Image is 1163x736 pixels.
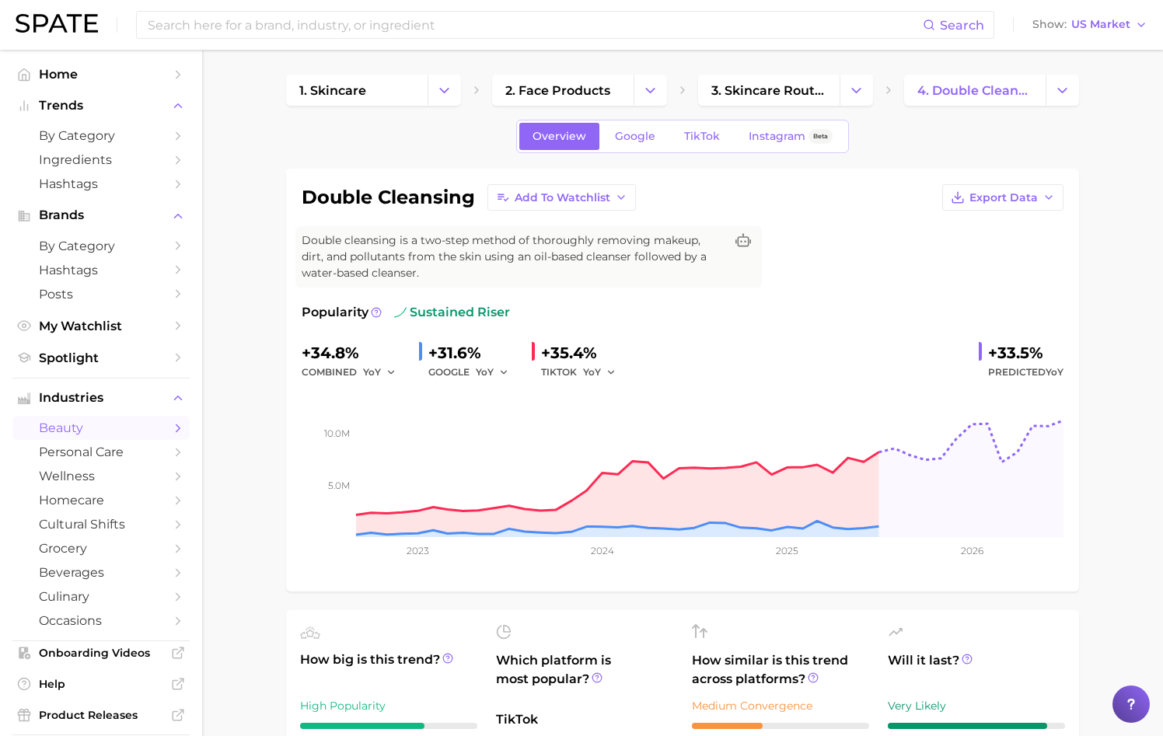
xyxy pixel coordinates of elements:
span: Add to Watchlist [515,191,610,204]
span: Onboarding Videos [39,646,163,660]
span: YoY [1046,366,1063,378]
button: Change Category [840,75,873,106]
div: 4 / 10 [692,723,869,729]
span: Spotlight [39,351,163,365]
a: 4. double cleansing [904,75,1046,106]
div: High Popularity [300,696,477,715]
button: Export Data [942,184,1063,211]
span: grocery [39,541,163,556]
button: YoY [363,363,396,382]
a: culinary [12,584,190,609]
span: Overview [533,130,586,143]
a: 3. skincare routines [698,75,840,106]
a: TikTok [671,123,733,150]
a: by Category [12,124,190,148]
span: beauty [39,420,163,435]
tspan: 2025 [776,545,798,556]
a: beverages [12,560,190,584]
button: Industries [12,386,190,410]
button: Change Category [428,75,461,106]
span: Beta [813,130,828,143]
button: Change Category [1046,75,1079,106]
img: sustained riser [394,306,407,319]
span: Double cleansing is a two-step method of thoroughly removing makeup, dirt, and pollutants from th... [302,232,725,281]
div: +33.5% [988,340,1063,365]
div: 9 / 10 [888,723,1065,729]
span: Brands [39,208,163,222]
button: ShowUS Market [1029,15,1151,35]
span: How big is this trend? [300,651,477,689]
tspan: 2023 [407,545,429,556]
span: Which platform is most popular? [496,651,673,703]
span: Product Releases [39,708,163,722]
a: Product Releases [12,703,190,727]
span: culinary [39,589,163,604]
span: Popularity [302,303,368,322]
span: beverages [39,565,163,580]
a: Posts [12,282,190,306]
span: Instagram [749,130,805,143]
div: +31.6% [428,340,519,365]
a: Help [12,672,190,696]
span: Help [39,677,163,691]
span: 2. face products [505,83,610,98]
span: wellness [39,469,163,483]
span: Show [1032,20,1067,29]
span: Ingredients [39,152,163,167]
span: sustained riser [394,303,510,322]
span: Export Data [969,191,1038,204]
span: 1. skincare [299,83,366,98]
a: Home [12,62,190,86]
a: 1. skincare [286,75,428,106]
a: InstagramBeta [735,123,846,150]
a: Hashtags [12,258,190,282]
a: Onboarding Videos [12,641,190,664]
img: SPATE [16,14,98,33]
button: Brands [12,204,190,227]
a: personal care [12,440,190,464]
span: occasions [39,613,163,628]
button: Change Category [634,75,667,106]
input: Search here for a brand, industry, or ingredient [146,12,923,38]
a: 2. face products [492,75,634,106]
a: Ingredients [12,148,190,172]
span: Predicted [988,363,1063,382]
span: Hashtags [39,263,163,277]
div: Very Likely [888,696,1065,715]
button: Add to Watchlist [487,184,636,211]
span: 4. double cleansing [917,83,1032,98]
a: Overview [519,123,599,150]
a: Google [602,123,669,150]
span: YoY [476,365,494,378]
span: TikTok [684,130,720,143]
span: Trends [39,99,163,113]
span: YoY [363,365,381,378]
a: cultural shifts [12,512,190,536]
div: TIKTOK [541,363,627,382]
span: Industries [39,391,163,405]
span: cultural shifts [39,517,163,532]
div: combined [302,363,407,382]
a: Spotlight [12,346,190,370]
span: TikTok [496,710,673,729]
div: 7 / 10 [300,723,477,729]
div: GOOGLE [428,363,519,382]
span: US Market [1071,20,1130,29]
span: How similar is this trend across platforms? [692,651,869,689]
span: personal care [39,445,163,459]
button: YoY [583,363,616,382]
span: Google [615,130,655,143]
span: Home [39,67,163,82]
span: Search [940,18,984,33]
a: grocery [12,536,190,560]
span: My Watchlist [39,319,163,333]
span: by Category [39,239,163,253]
span: Hashtags [39,176,163,191]
a: beauty [12,416,190,440]
a: wellness [12,464,190,488]
div: +34.8% [302,340,407,365]
span: Posts [39,287,163,302]
a: by Category [12,234,190,258]
div: Medium Convergence [692,696,869,715]
span: by Category [39,128,163,143]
